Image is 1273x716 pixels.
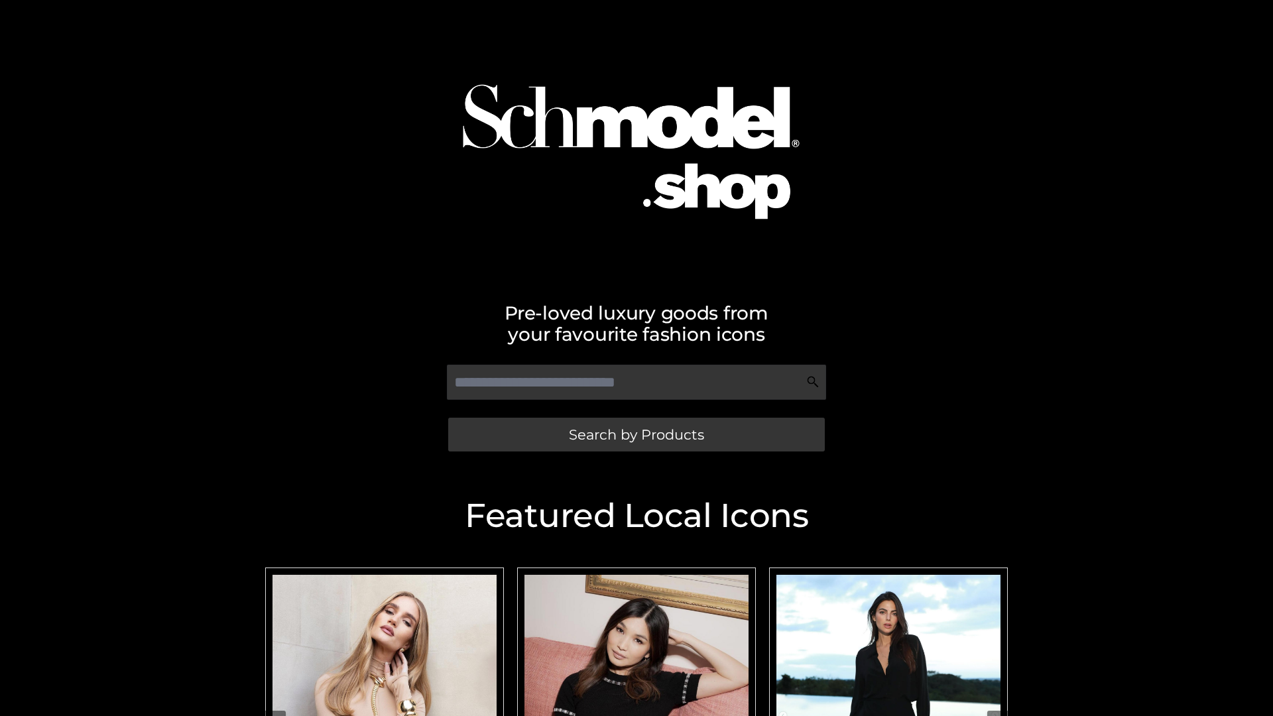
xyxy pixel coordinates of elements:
span: Search by Products [569,428,704,442]
img: Search Icon [806,375,819,388]
a: Search by Products [448,418,825,451]
h2: Featured Local Icons​ [259,499,1014,532]
h2: Pre-loved luxury goods from your favourite fashion icons [259,302,1014,345]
